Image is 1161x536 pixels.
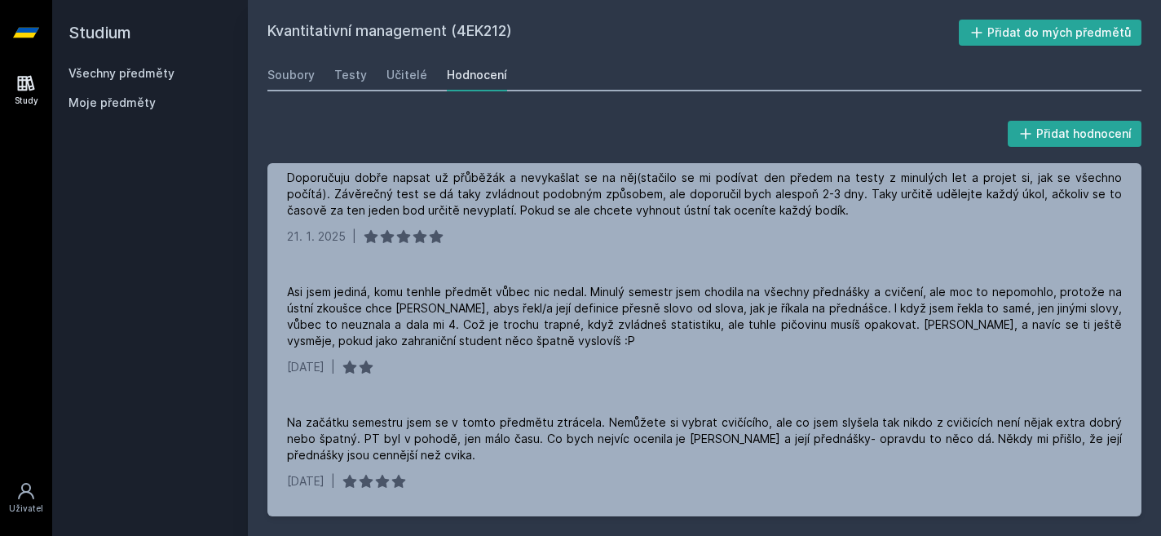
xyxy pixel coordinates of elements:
[287,414,1122,463] div: Na začátku semestru jsem se v tomto předmětu ztrácela. Nemůžete si vybrat cvičícího, ale co jsem ...
[287,284,1122,349] div: Asi jsem jediná, komu tenhle předmět vůbec nic nedal. Minulý semestr jsem chodila na všechny před...
[287,228,346,245] div: 21. 1. 2025
[15,95,38,107] div: Study
[267,20,959,46] h2: Kvantitativní management (4EK212)
[267,67,315,83] div: Soubory
[352,228,356,245] div: |
[334,59,367,91] a: Testy
[287,473,324,489] div: [DATE]
[331,473,335,489] div: |
[334,67,367,83] div: Testy
[1008,121,1142,147] button: Přidat hodnocení
[3,473,49,523] a: Uživatel
[386,59,427,91] a: Učitelé
[331,359,335,375] div: |
[68,95,156,111] span: Moje předměty
[447,59,507,91] a: Hodnocení
[267,59,315,91] a: Soubory
[287,359,324,375] div: [DATE]
[68,66,174,80] a: Všechny předměty
[386,67,427,83] div: Učitelé
[287,137,1122,219] div: Předmět byl i vcelku zajímavý, řekl bych, že patřil určitě mezi jeden z těch lepších, které jsem ...
[9,503,43,515] div: Uživatel
[3,65,49,115] a: Study
[447,67,507,83] div: Hodnocení
[959,20,1142,46] button: Přidat do mých předmětů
